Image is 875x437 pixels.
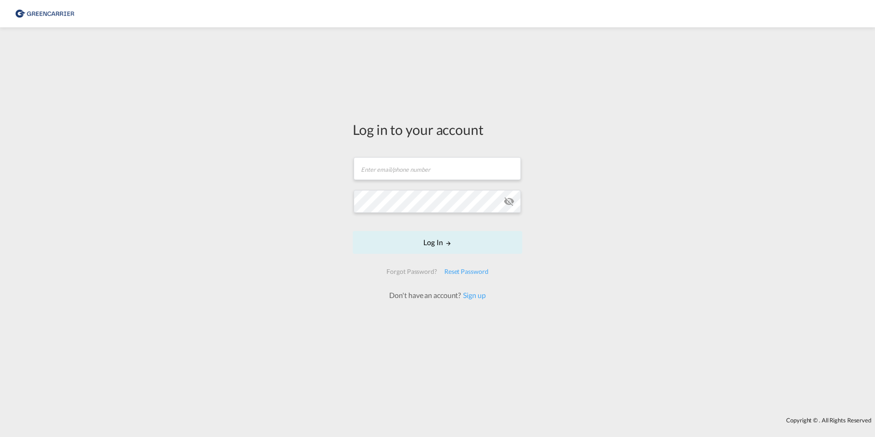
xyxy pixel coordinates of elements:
img: b0b18ec08afe11efb1d4932555f5f09d.png [14,4,75,24]
a: Sign up [461,291,485,299]
div: Forgot Password? [383,263,440,280]
input: Enter email/phone number [354,157,521,180]
div: Log in to your account [353,120,522,139]
button: LOGIN [353,231,522,254]
div: Don't have an account? [379,290,495,300]
div: Reset Password [441,263,492,280]
md-icon: icon-eye-off [504,196,515,207]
